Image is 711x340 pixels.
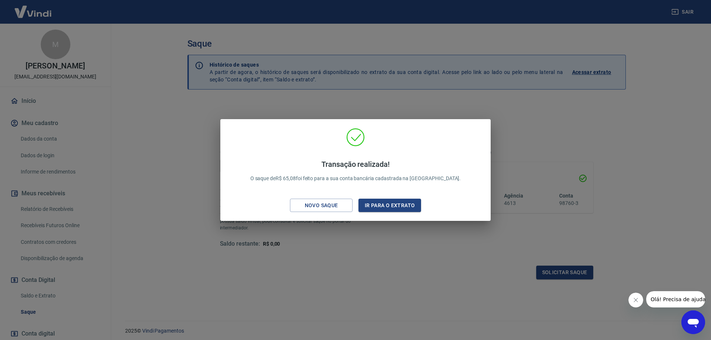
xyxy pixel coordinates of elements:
[290,199,353,212] button: Novo saque
[250,160,461,169] h4: Transação realizada!
[250,160,461,182] p: O saque de R$ 65,08 foi feito para a sua conta bancária cadastrada na [GEOGRAPHIC_DATA].
[628,293,643,307] iframe: Fechar mensagem
[4,5,62,11] span: Olá! Precisa de ajuda?
[646,291,705,307] iframe: Mensagem da empresa
[681,310,705,334] iframe: Botão para abrir a janela de mensagens
[358,199,421,212] button: Ir para o extrato
[296,201,347,210] div: Novo saque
